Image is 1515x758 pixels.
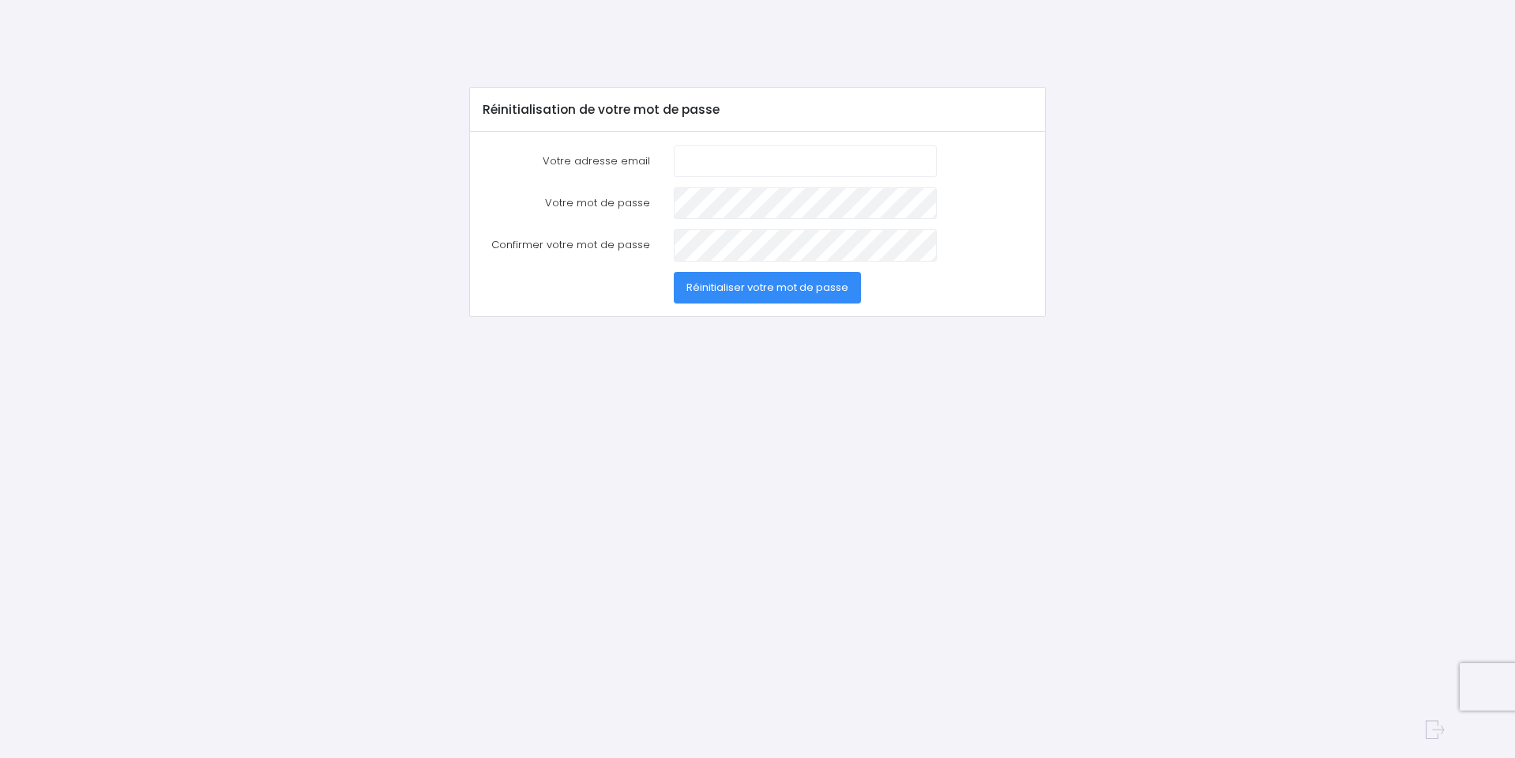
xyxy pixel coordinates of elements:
[674,272,861,304] button: Réinitialiser votre mot de passe
[470,88,1045,132] div: Réinitialisation de votre mot de passe
[471,187,662,219] label: Votre mot de passe
[471,145,662,177] label: Votre adresse email
[471,229,662,261] label: Confirmer votre mot de passe
[686,280,848,295] span: Réinitialiser votre mot de passe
